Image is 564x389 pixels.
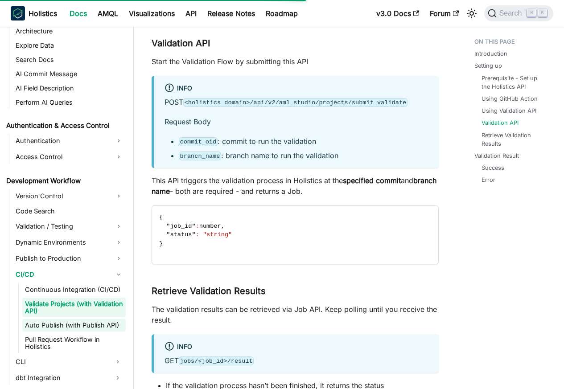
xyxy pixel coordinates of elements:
strong: branch name [152,176,436,196]
span: , [221,223,225,229]
a: AMQL [92,6,124,20]
strong: specified commit [343,176,401,185]
a: dbt Integration [13,371,110,385]
a: Roadmap [260,6,303,20]
a: Perform AI Queries [13,96,126,109]
span: "job_id" [166,223,195,229]
a: AI Commit Message [13,68,126,80]
p: The validation results can be retrieved via Job API. Keep polling until you receive the result. [152,304,439,325]
div: info [165,341,428,353]
a: Search Docs [13,53,126,66]
a: Error [482,176,495,184]
a: AI Field Description [13,82,126,94]
a: HolisticsHolistics [11,6,57,20]
p: Start the Validation Flow by submitting this API [152,56,439,67]
a: Release Notes [202,6,260,20]
a: Setting up [474,61,502,70]
h3: Retrieve Validation Results [152,286,439,297]
kbd: K [538,9,547,17]
li: : commit to run the validation [179,136,428,147]
a: Publish to Production [13,251,126,266]
a: Forum [424,6,464,20]
p: GET [165,355,428,366]
a: Pull Request Workflow in Holistics [22,333,126,353]
a: Development Workflow [4,175,126,187]
a: Introduction [474,49,507,58]
li: : branch name to run the validation [179,150,428,161]
span: "string" [203,231,232,238]
code: commit_oid [179,137,218,146]
code: <holistics domain>/api/v2/aml_studio/projects/submit_validate [183,98,408,107]
a: Using GitHub Action [482,94,538,103]
span: } [159,240,163,247]
button: Expand sidebar category 'dbt Integration' [110,371,126,385]
b: Holistics [29,8,57,19]
a: CLI [13,355,110,369]
a: Docs [64,6,92,20]
span: Search [497,9,527,17]
span: "status" [166,231,195,238]
a: Continuous Integration (CI/CD) [22,283,126,296]
a: Access Control [13,150,126,164]
p: Request Body [165,116,428,127]
span: { [159,214,163,221]
a: Validation / Testing [13,219,126,233]
a: v3.0 Docs [371,6,424,20]
a: Code Search [13,205,126,217]
span: number [199,223,221,229]
a: Explore Data [13,39,126,52]
a: Architecture [13,25,126,37]
a: Validation Result [474,152,519,160]
a: Version Control [13,189,126,203]
img: Holistics [11,6,25,20]
a: Retrieve Validation Results [482,131,546,148]
a: Authentication [13,134,126,148]
div: info [165,83,428,94]
a: API [180,6,202,20]
button: Expand sidebar category 'CLI' [110,355,126,369]
p: POST [165,97,428,107]
a: Prerequisite - Set up the Holistics API [482,74,546,91]
a: Success [482,164,504,172]
a: Validate Projects (with Validation API) [22,298,126,317]
a: Dynamic Environments [13,235,126,250]
button: Search (Command+K) [484,5,553,21]
span: : [196,231,199,238]
a: Authentication & Access Control [4,119,126,132]
code: branch_name [179,152,221,160]
a: Using Validation API [482,106,536,115]
h3: Validation API [152,38,439,49]
span: : [196,223,199,229]
kbd: ⌘ [527,9,536,17]
a: CI/CD [13,267,126,282]
code: jobs/<job_id>/result [179,356,254,365]
button: Switch between dark and light mode (currently light mode) [465,6,479,20]
a: Validation API [482,119,519,127]
p: This API triggers the validation process in Holistics at the and - both are required - and return... [152,175,439,197]
a: Auto Publish (with Publish API) [22,319,126,332]
a: Visualizations [124,6,180,20]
